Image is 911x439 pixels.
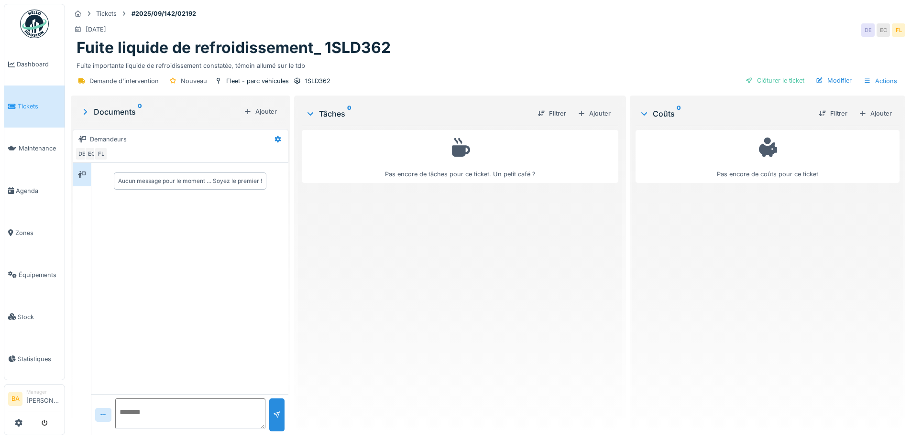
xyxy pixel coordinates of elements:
[18,312,61,321] span: Stock
[85,147,98,161] div: EC
[226,76,289,86] div: Fleet - parc véhicules
[90,135,127,144] div: Demandeurs
[128,9,200,18] strong: #2025/09/142/02192
[77,39,391,57] h1: Fuite liquide de refroidissement_ 1SLD362
[19,270,61,279] span: Équipements
[861,23,875,37] div: DE
[17,60,61,69] span: Dashboard
[8,392,22,406] li: BA
[80,106,240,118] div: Documents
[20,10,49,38] img: Badge_color-CXgf-gQk.svg
[138,106,142,118] sup: 0
[4,212,65,254] a: Zones
[4,296,65,338] a: Stock
[4,86,65,128] a: Tickets
[347,108,351,119] sup: 0
[859,74,901,88] div: Actions
[4,128,65,170] a: Maintenance
[89,76,159,86] div: Demande d'intervention
[4,254,65,296] a: Équipements
[4,170,65,212] a: Agenda
[677,108,681,119] sup: 0
[4,338,65,380] a: Statistiques
[815,107,851,120] div: Filtrer
[181,76,207,86] div: Nouveau
[574,107,615,120] div: Ajouter
[855,107,896,120] div: Ajouter
[240,105,281,118] div: Ajouter
[306,108,529,119] div: Tâches
[877,23,890,37] div: EC
[75,147,88,161] div: DE
[305,76,330,86] div: 1SLD362
[642,134,893,179] div: Pas encore de coûts pour ce ticket
[534,107,570,120] div: Filtrer
[118,177,262,185] div: Aucun message pour le moment … Soyez le premier !
[8,388,61,411] a: BA Manager[PERSON_NAME]
[892,23,905,37] div: FL
[4,43,65,86] a: Dashboard
[19,144,61,153] span: Maintenance
[26,388,61,396] div: Manager
[742,74,808,87] div: Clôturer le ticket
[94,147,108,161] div: FL
[308,134,612,179] div: Pas encore de tâches pour ce ticket. Un petit café ?
[26,388,61,409] li: [PERSON_NAME]
[639,108,811,119] div: Coûts
[16,186,61,195] span: Agenda
[77,57,900,70] div: Fuite importante liquide de refroidissement constatée, témoin allumé sur le tdb
[18,102,61,111] span: Tickets
[812,74,856,87] div: Modifier
[96,9,117,18] div: Tickets
[86,25,106,34] div: [DATE]
[15,228,61,237] span: Zones
[18,354,61,364] span: Statistiques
